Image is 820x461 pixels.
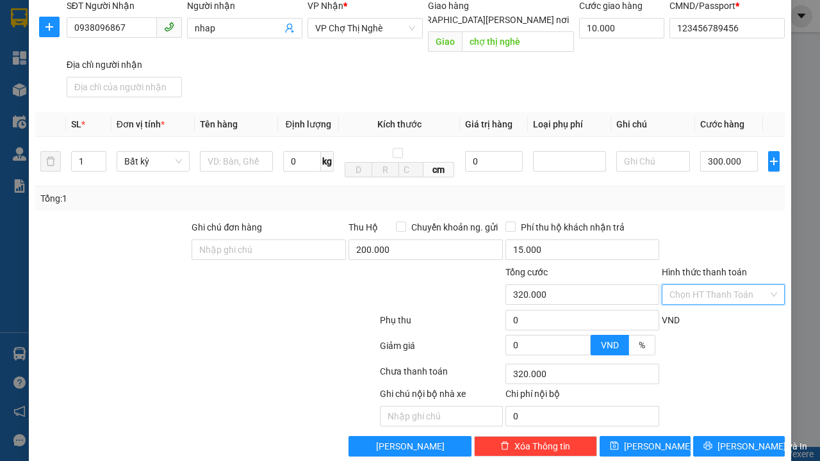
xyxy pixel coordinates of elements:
span: VP Chợ Thị Nghè [315,19,415,38]
span: Xóa Thông tin [514,439,570,453]
span: Tổng cước [505,267,548,277]
div: Giảm giá [379,339,504,361]
input: Cước giao hàng [579,18,664,38]
div: Chưa thanh toán [379,364,504,387]
input: 0 [465,151,523,172]
span: Phí thu hộ khách nhận trả [516,220,630,234]
span: Kích thước [377,119,422,129]
button: [PERSON_NAME] [348,436,471,457]
div: Ghi chú nội bộ nhà xe [380,387,503,406]
span: [GEOGRAPHIC_DATA][PERSON_NAME] nơi [394,13,574,27]
span: [PERSON_NAME] [624,439,693,453]
label: Ghi chú đơn hàng [192,222,262,232]
input: Nhập ghi chú [380,406,503,426]
span: VP Nhận [307,1,343,11]
span: phone [164,22,174,32]
span: delete [500,441,509,451]
input: R [372,162,399,177]
span: Định lượng [286,119,331,129]
span: save [610,441,619,451]
span: Giao [428,31,462,52]
label: Cước giao hàng [579,1,643,11]
th: Ghi chú [611,112,694,137]
span: Giao hàng [428,1,469,11]
input: Ghi Chú [616,151,689,172]
span: Giá trị hàng [465,119,512,129]
span: Cước hàng [700,119,744,129]
span: plus [40,22,59,32]
div: Phụ thu [379,313,504,336]
button: deleteXóa Thông tin [474,436,597,457]
th: Loại phụ phí [528,112,611,137]
span: % [639,340,645,350]
input: VD: Bàn, Ghế [200,151,273,172]
button: save[PERSON_NAME] [600,436,691,457]
span: kg [321,151,334,172]
span: Thu Hộ [348,222,378,232]
span: Đơn vị tính [117,119,165,129]
input: Dọc đường [462,31,573,52]
span: VND [601,340,619,350]
input: Địa chỉ của người nhận [67,77,182,97]
div: Địa chỉ người nhận [67,58,182,72]
input: Ghi chú đơn hàng [192,239,346,260]
button: printer[PERSON_NAME] và In [693,436,785,457]
span: Chuyển khoản ng. gửi [406,220,503,234]
span: user-add [284,23,295,33]
input: C [398,162,423,177]
button: plus [39,17,60,37]
span: Bất kỳ [124,152,182,171]
span: plus [769,156,779,166]
label: Hình thức thanh toán [662,267,747,277]
span: cm [423,162,454,177]
span: [PERSON_NAME] [376,439,445,453]
span: Tên hàng [200,119,238,129]
div: Chi phí nội bộ [505,387,660,406]
span: SL [71,119,81,129]
input: D [345,162,372,177]
button: plus [768,151,780,172]
button: delete [40,151,61,172]
div: Tổng: 1 [40,191,318,206]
